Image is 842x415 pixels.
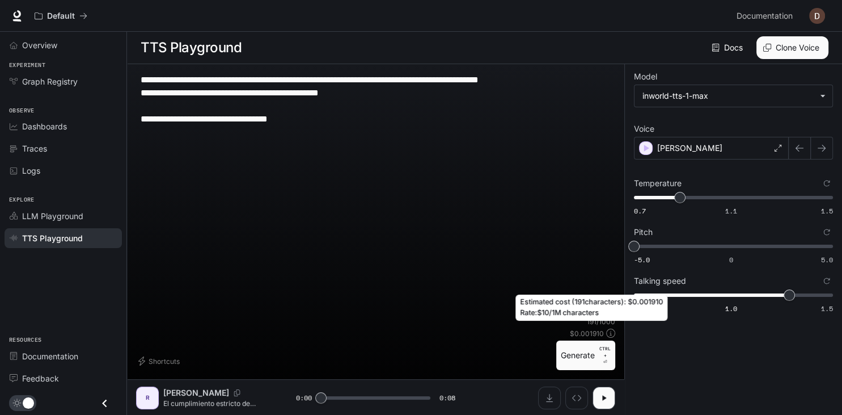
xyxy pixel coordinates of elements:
a: Overview [5,35,122,55]
h1: TTS Playground [141,36,242,59]
button: Download audio [538,387,561,409]
p: El cumplimiento estricto de estas medidas preserva su vida… y garantiza la misión de la Fundación... [163,399,269,408]
span: TTS Playground [22,232,83,244]
a: LLM Playground [5,206,122,226]
span: Traces [22,142,47,154]
p: [PERSON_NAME] [657,142,722,154]
button: Reset to default [820,275,833,287]
span: -5.0 [634,255,650,265]
p: ⏎ [599,345,611,366]
div: Estimated cost ( 191 characters): $ 0.001910 Rate: $10/1M characters [515,295,667,321]
img: User avatar [809,8,825,24]
button: Reset to default [820,177,833,190]
span: 1.1 [725,206,737,216]
a: Traces [5,139,122,158]
a: Documentation [732,5,801,27]
div: inworld-tts-1-max [634,85,832,107]
p: $ 0.001910 [570,329,604,338]
span: Documentation [737,9,793,23]
p: CTRL + [599,345,611,359]
span: Dashboards [22,120,67,132]
p: Model [634,73,657,81]
span: Overview [22,39,57,51]
p: Voice [634,125,654,133]
span: 1.5 [821,206,833,216]
div: inworld-tts-1-max [642,90,814,102]
span: 5.0 [821,255,833,265]
a: Docs [709,36,747,59]
button: Reset to default [820,226,833,238]
p: Talking speed [634,277,686,285]
span: LLM Playground [22,210,83,222]
p: Temperature [634,179,682,187]
a: TTS Playground [5,228,122,248]
a: Documentation [5,346,122,366]
span: 0.7 [634,206,646,216]
a: Graph Registry [5,72,122,91]
div: R [138,389,156,407]
button: GenerateCTRL +⏎ [556,341,615,370]
a: Logs [5,161,122,181]
button: Shortcuts [136,352,184,370]
span: 0:08 [439,392,455,404]
span: 1.0 [725,304,737,313]
button: Clone Voice [756,36,828,59]
span: 1.5 [821,304,833,313]
a: Feedback [5,368,122,388]
span: Feedback [22,372,59,384]
p: Default [47,11,75,21]
button: User avatar [806,5,828,27]
span: Graph Registry [22,76,78,87]
span: Logs [22,165,40,177]
span: 0 [729,255,733,265]
a: Dashboards [5,116,122,136]
span: Dark mode toggle [23,396,34,409]
span: Documentation [22,350,78,362]
button: All workspaces [29,5,92,27]
button: Copy Voice ID [229,389,245,396]
button: Inspect [565,387,588,409]
span: 0:00 [296,392,312,404]
button: Close drawer [92,392,117,415]
p: [PERSON_NAME] [163,387,229,399]
p: Pitch [634,228,653,236]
